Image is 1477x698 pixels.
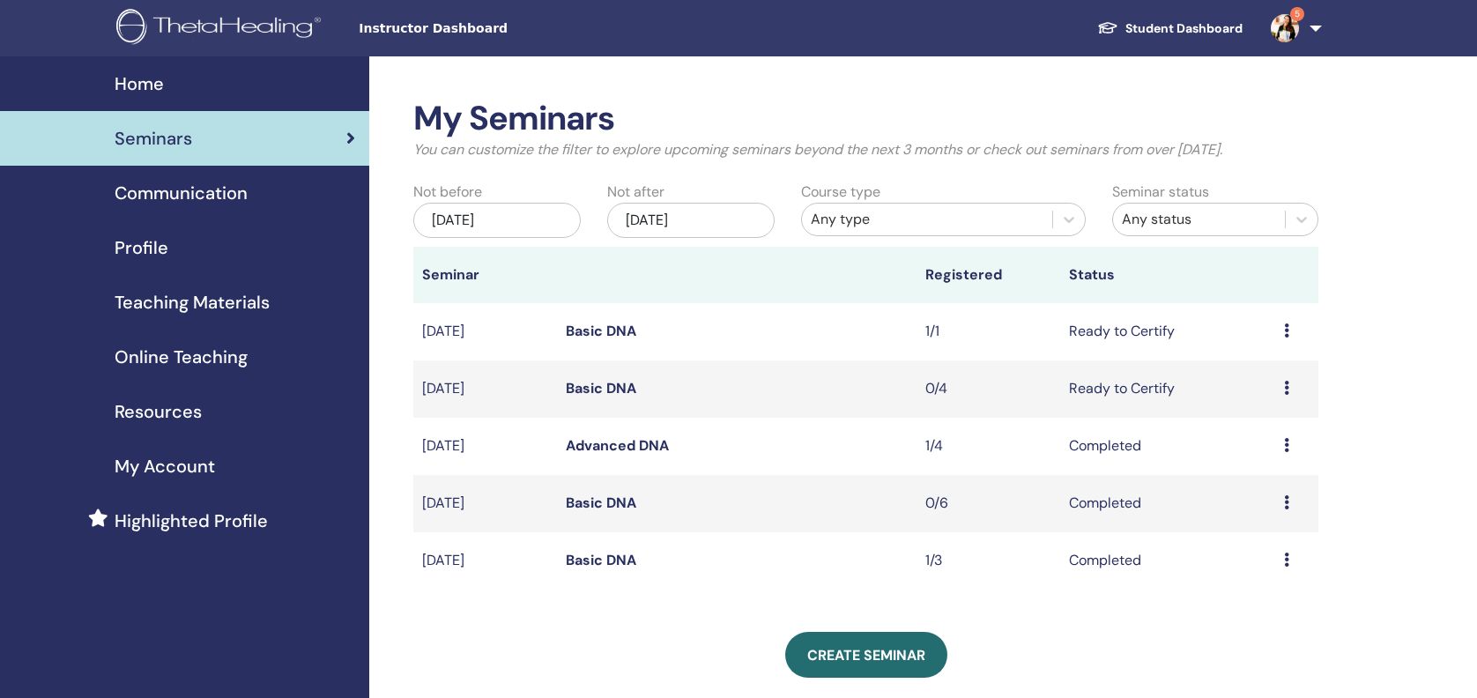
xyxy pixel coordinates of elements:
th: Status [1060,247,1276,303]
label: Not after [607,182,664,203]
td: 1/1 [917,303,1060,360]
div: [DATE] [413,203,581,238]
img: logo.png [116,9,327,48]
span: Instructor Dashboard [359,19,623,38]
span: Create seminar [807,646,925,665]
td: [DATE] [413,303,557,360]
span: Highlighted Profile [115,508,268,534]
td: Ready to Certify [1060,303,1276,360]
span: Home [115,71,164,97]
a: Basic DNA [566,551,636,569]
td: Completed [1060,532,1276,590]
img: graduation-cap-white.svg [1097,20,1118,35]
div: Any type [811,209,1043,230]
img: default.jpg [1271,14,1299,42]
a: Advanced DNA [566,436,669,455]
span: Seminars [115,125,192,152]
div: [DATE] [607,203,775,238]
td: Ready to Certify [1060,360,1276,418]
a: Student Dashboard [1083,12,1257,45]
td: [DATE] [413,360,557,418]
td: [DATE] [413,532,557,590]
span: Profile [115,234,168,261]
span: Teaching Materials [115,289,270,316]
span: Communication [115,180,248,206]
label: Not before [413,182,482,203]
span: Online Teaching [115,344,248,370]
p: You can customize the filter to explore upcoming seminars beyond the next 3 months or check out s... [413,139,1318,160]
span: 5 [1290,7,1304,21]
label: Seminar status [1112,182,1209,203]
a: Basic DNA [566,379,636,397]
td: 0/6 [917,475,1060,532]
td: 1/4 [917,418,1060,475]
span: My Account [115,453,215,479]
label: Course type [801,182,880,203]
td: Completed [1060,475,1276,532]
span: Resources [115,398,202,425]
td: Completed [1060,418,1276,475]
td: [DATE] [413,418,557,475]
a: Basic DNA [566,322,636,340]
h2: My Seminars [413,99,1318,139]
a: Create seminar [785,632,947,678]
td: 1/3 [917,532,1060,590]
td: 0/4 [917,360,1060,418]
td: [DATE] [413,475,557,532]
th: Registered [917,247,1060,303]
a: Basic DNA [566,494,636,512]
th: Seminar [413,247,557,303]
div: Any status [1122,209,1276,230]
